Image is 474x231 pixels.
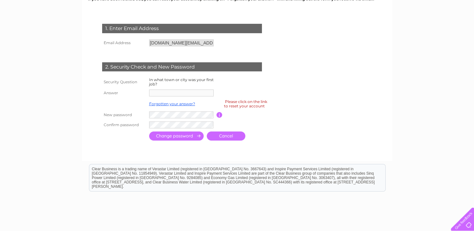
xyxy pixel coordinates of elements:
[442,27,451,31] a: Blog
[356,3,399,11] a: 0333 014 3131
[102,24,262,33] div: 1. Enter Email Address
[419,27,438,31] a: Telecoms
[101,110,148,120] th: New password
[101,76,148,88] th: Security Question
[101,120,148,130] th: Confirm password
[149,101,195,106] a: Forgotten your answer?
[216,112,222,118] input: Information
[149,131,204,141] input: Submit
[17,16,49,35] img: logo.png
[207,131,245,141] a: Cancel
[89,3,385,30] div: Clear Business is a trading name of Verastar Limited (registered in [GEOGRAPHIC_DATA] No. 3667643...
[455,27,470,31] a: Contact
[402,27,416,31] a: Energy
[102,62,262,72] div: 2. Security Check and New Password
[101,38,148,48] th: Email Address
[386,27,398,31] a: Water
[224,98,267,109] div: Please click on the link to reset your account
[101,88,148,98] th: Answer
[149,77,214,86] label: In what town or city was your first job?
